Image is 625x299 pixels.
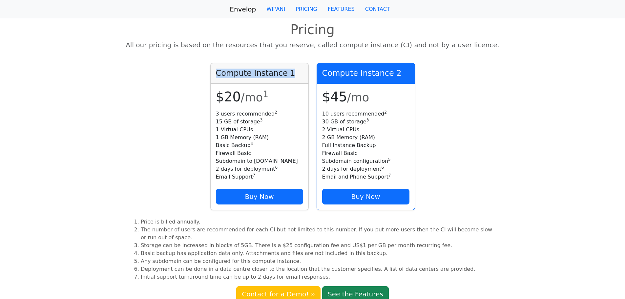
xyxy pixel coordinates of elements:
li: Firewall Basic [322,149,409,157]
a: Envelop [230,3,256,16]
a: CONTACT [360,3,395,16]
sup: 6 [275,165,278,170]
li: Subdomain configuration [322,157,409,165]
sup: 2 [384,110,387,115]
li: Storage can be increased in blocks of 5GB. There is a $25 configuration fee and US$1 per GB per m... [141,242,495,249]
a: WIPANI [261,3,290,16]
h1: $20 [216,89,303,105]
li: 2 GB Memory (RAM) [322,134,409,141]
li: 10 users recommended [322,110,409,118]
li: Firewall Basic [216,149,303,157]
li: Initial support turnaround time can be up to 2 days for email responses. [141,273,495,281]
h1: $45 [322,89,409,105]
h4: Compute Instance 2 [322,69,409,78]
li: 30 GB of storage [322,118,409,126]
h4: Compute Instance 1 [216,69,303,78]
li: 15 GB of storage [216,118,303,126]
li: Email and Phone Support [322,173,409,181]
li: Deployment can be done in a data centre closer to the location that the customer specifies. A lis... [141,265,495,273]
small: /mo [241,91,268,104]
sup: 7 [388,173,391,178]
sup: 3 [260,118,263,122]
p: All our pricing is based on the resources that you reserve, called compute instance (CI) and not ... [5,40,620,50]
h1: Pricing [5,22,620,37]
a: PRICING [290,3,323,16]
small: /mo [347,91,369,104]
sup: 1 [263,89,268,99]
sup: 5 [388,157,391,162]
li: 1 GB Memory (RAM) [216,134,303,141]
li: 3 users recommended [216,110,303,118]
li: Full Instance Backup [322,141,409,149]
li: Price is billed annually. [141,218,495,226]
li: 1 Virtual CPUs [216,126,303,134]
li: The number of users are recommended for each CI but not limited to this number. If you put more u... [141,226,495,242]
a: FEATURES [323,3,360,16]
sup: 4 [251,141,253,146]
sup: 7 [253,173,255,178]
li: 2 days for deployment [322,165,409,173]
a: Buy Now [216,189,303,204]
li: 2 days for deployment [216,165,303,173]
li: Any subdomain can be configured for this compute instance. [141,257,495,265]
li: Basic Backup [216,141,303,149]
li: Subdomain to [DOMAIN_NAME] [216,157,303,165]
li: Email Support [216,173,303,181]
sup: 3 [366,118,369,122]
li: 2 Virtual CPUs [322,126,409,134]
sup: 2 [275,110,277,115]
sup: 6 [381,165,384,170]
a: Buy Now [322,189,409,204]
li: Basic backup has application data only. Attachments and files are not included in this backup. [141,249,495,257]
